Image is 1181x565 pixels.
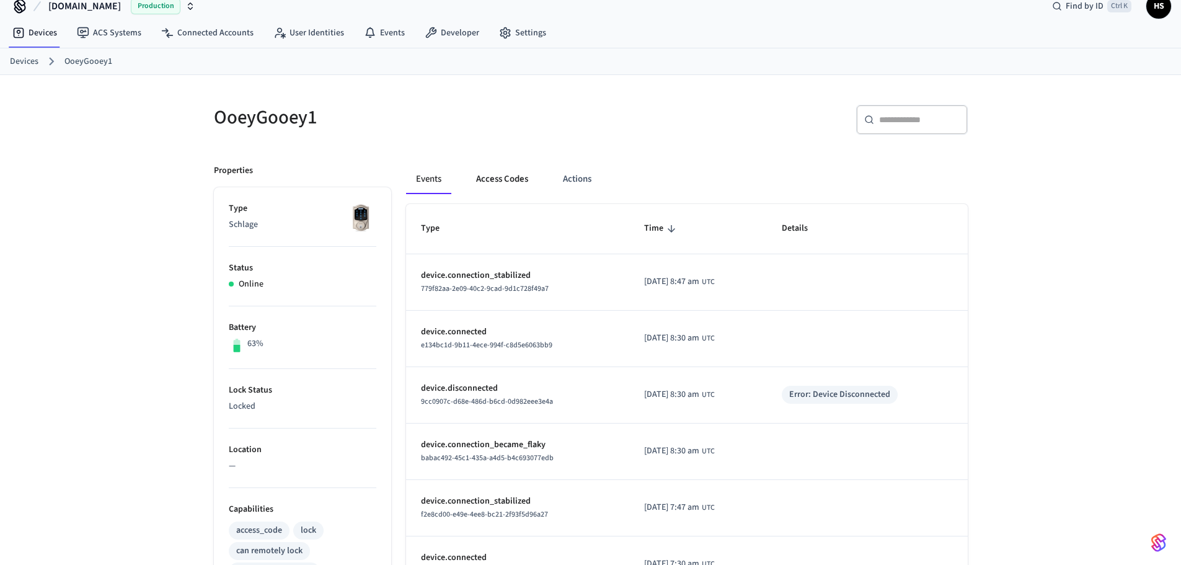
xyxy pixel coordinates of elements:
a: User Identities [263,22,354,44]
span: 9cc0907c-d68e-486d-b6cd-0d982eee3e4a [421,396,553,407]
div: ant example [406,164,968,194]
a: OoeyGooey1 [64,55,112,68]
span: UTC [702,502,715,514]
p: device.disconnected [421,382,614,395]
span: UTC [702,446,715,457]
span: Details [782,219,824,238]
span: [DATE] 8:30 am [644,388,699,401]
span: Time [644,219,679,238]
h5: OoeyGooey1 [214,105,583,130]
p: device.connected [421,326,614,339]
a: ACS Systems [67,22,151,44]
a: Devices [10,55,38,68]
a: Connected Accounts [151,22,263,44]
img: SeamLogoGradient.69752ec5.svg [1151,533,1166,553]
p: Online [239,278,263,291]
span: e134bc1d-9b11-4ece-994f-c8d5e6063bb9 [421,340,552,350]
p: device.connection_stabilized [421,269,614,282]
span: [DATE] 8:30 am [644,332,699,345]
div: UCT [644,332,715,345]
p: device.connection_stabilized [421,495,614,508]
span: [DATE] 8:47 am [644,275,699,288]
span: Type [421,219,456,238]
p: device.connected [421,551,614,564]
div: Error: Device Disconnected [789,388,890,401]
span: UTC [702,277,715,288]
div: UCT [644,275,715,288]
p: Schlage [229,218,376,231]
p: Locked [229,400,376,413]
img: Schlage Sense Smart Deadbolt with Camelot Trim, Front [345,202,376,233]
p: — [229,460,376,473]
span: babac492-45c1-435a-a4d5-b4c693077edb [421,453,554,463]
p: Properties [214,164,253,177]
div: UCT [644,501,715,514]
span: UTC [702,389,715,401]
span: f2e8cd00-e49e-4ee8-bc21-2f93f5d96a27 [421,509,548,520]
p: Capabilities [229,503,376,516]
a: Settings [489,22,556,44]
p: Battery [229,321,376,334]
div: access_code [236,524,282,537]
span: [DATE] 7:47 am [644,501,699,514]
div: lock [301,524,316,537]
a: Devices [2,22,67,44]
button: Access Codes [466,164,538,194]
p: Type [229,202,376,215]
button: Events [406,164,451,194]
button: Actions [553,164,601,194]
a: Developer [415,22,489,44]
p: Location [229,443,376,456]
p: 63% [247,337,263,350]
span: UTC [702,333,715,344]
div: UCT [644,445,715,458]
a: Events [354,22,415,44]
p: device.connection_became_flaky [421,438,614,452]
span: [DATE] 8:30 am [644,445,699,458]
p: Lock Status [229,384,376,397]
span: 779f82aa-2e09-40c2-9cad-9d1c728f49a7 [421,283,549,294]
div: UCT [644,388,715,401]
p: Status [229,262,376,275]
div: can remotely lock [236,545,303,558]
